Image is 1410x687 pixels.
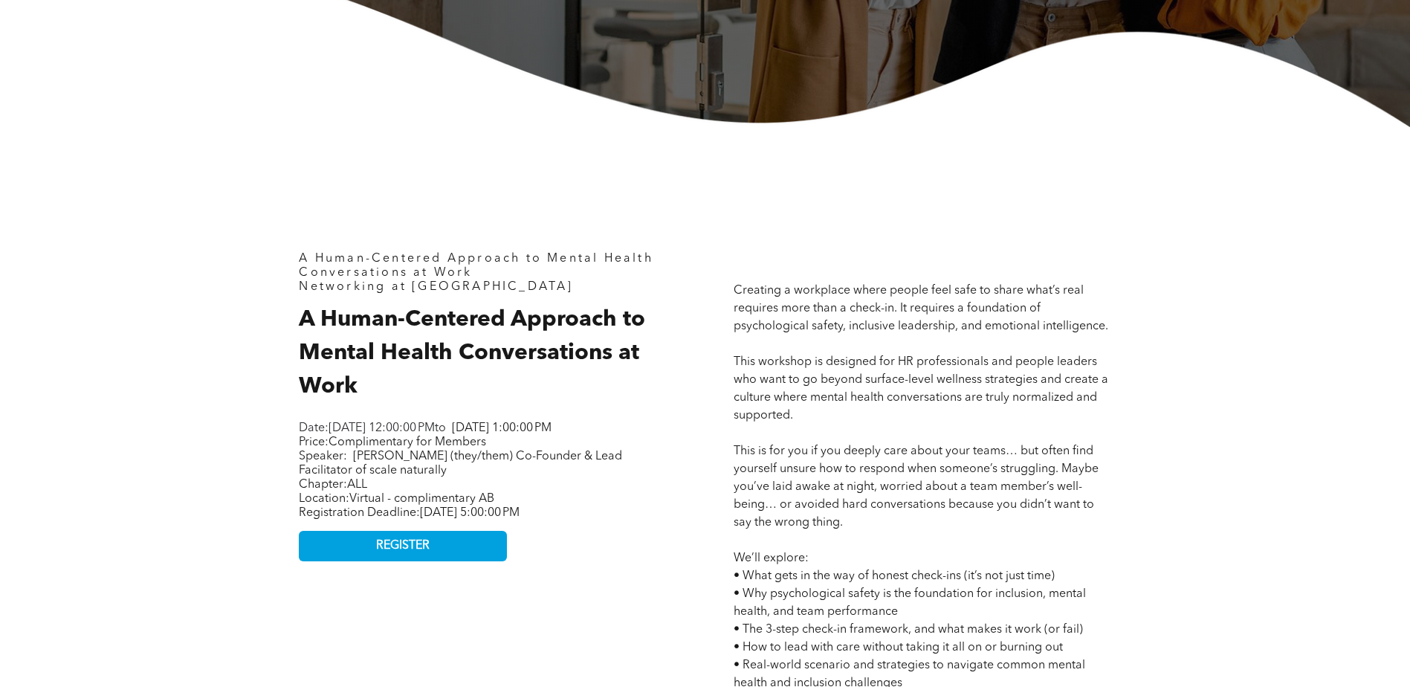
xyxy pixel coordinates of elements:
span: REGISTER [376,539,430,553]
a: REGISTER [299,531,507,561]
span: [DATE] 5:00:00 PM [420,507,520,519]
span: [DATE] 12:00:00 PM [329,422,435,434]
span: Date: to [299,422,446,434]
span: A Human-Centered Approach to Mental Health Conversations at Work [299,253,653,279]
span: Price: [299,436,486,448]
span: Networking at [GEOGRAPHIC_DATA] [299,281,573,293]
span: A Human-Centered Approach to Mental Health Conversations at Work [299,309,645,398]
span: [DATE] 1:00:00 PM [452,422,552,434]
span: Chapter: [299,479,367,491]
span: Virtual - complimentary AB [349,493,494,505]
span: Location: Registration Deadline: [299,493,520,519]
span: [PERSON_NAME] (they/them) Co-Founder & Lead Facilitator of scale naturally [299,451,622,477]
span: Complimentary for Members [329,436,486,448]
span: Speaker: [299,451,347,462]
span: ALL [347,479,367,491]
